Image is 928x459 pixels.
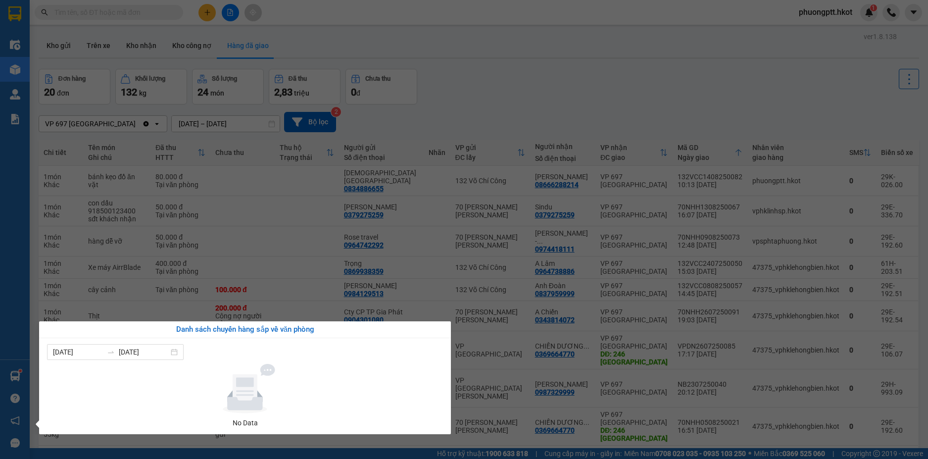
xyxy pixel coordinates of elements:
[51,417,439,428] div: No Data
[107,348,115,356] span: swap-right
[53,347,103,357] input: Từ ngày
[119,347,169,357] input: Đến ngày
[107,348,115,356] span: to
[47,324,443,336] div: Danh sách chuyến hàng sắp về văn phòng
